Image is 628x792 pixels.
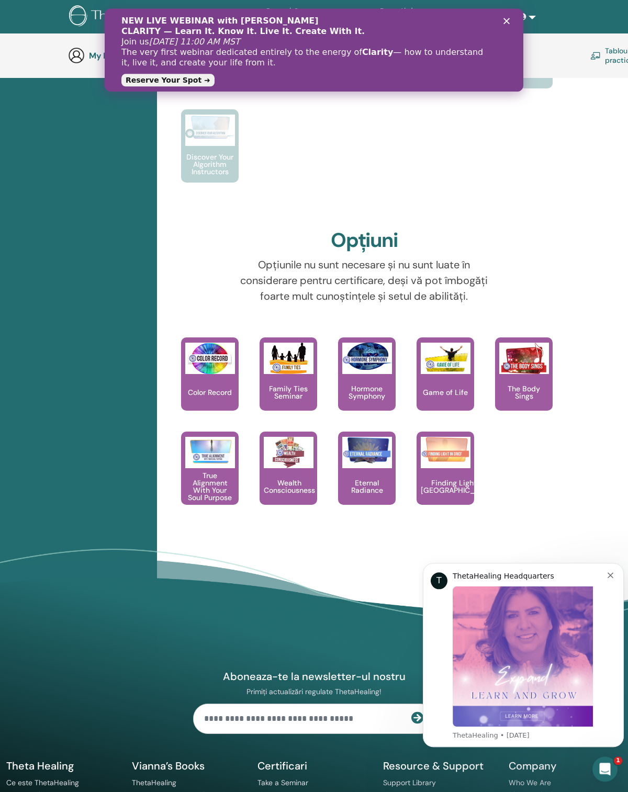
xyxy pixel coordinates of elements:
[193,670,435,683] h4: Aboneaza-te la newsletter-ul nostru
[417,479,499,494] p: Finding Light in [GEOGRAPHIC_DATA]
[68,47,85,64] img: generic-user-icon.jpg
[234,257,495,304] p: Opțiunile nu sunt necesare și nu sunt luate în considerare pentru certificare, deși vă pot îmbogă...
[260,479,319,494] p: Wealth Consciousness
[417,337,474,432] a: Game of Life Game of Life
[181,432,239,526] a: True Alignment With Your Soul Purpose True Alignment With Your Soul Purpose
[264,437,313,468] img: Wealth Consciousness
[227,7,261,27] a: Despre
[338,337,396,432] a: Hormone Symphony Hormone Symphony
[257,39,288,49] b: Clarity
[185,115,235,140] img: Discover Your Algorithm Instructors
[260,432,317,526] a: Wealth Consciousness Wealth Consciousness
[421,343,470,374] img: Game of Life
[105,8,523,92] iframe: Intercom live chat banner
[6,759,119,773] h5: Theta Healing
[185,343,235,374] img: Color Record
[132,778,176,787] a: ThetaHealing
[495,385,553,400] p: The Body Sings
[257,759,371,773] h5: Certificari
[260,337,317,432] a: Family Ties Seminar Family Ties Seminar
[383,778,436,787] a: Support Library
[419,549,628,787] iframe: Intercom notifications message
[417,432,474,526] a: Finding Light in Grief Finding Light in [GEOGRAPHIC_DATA]
[383,759,496,773] h5: Resource & Support
[495,337,553,432] a: The Body Sings The Body Sings
[184,389,236,396] p: Color Record
[614,756,622,765] span: 1
[419,389,472,396] p: Game of Life
[338,479,396,494] p: Eternal Radiance
[376,2,439,32] a: Povesti de succes
[342,343,392,370] img: Hormone Symphony
[476,7,514,27] a: Magazin
[132,759,245,773] h5: Vianna’s Books
[17,65,110,78] a: Reserve Your Spot ➜
[257,778,308,787] a: Take a Seminar
[181,109,239,203] a: Discover Your Algorithm Instructors Discover Your Algorithm Instructors
[592,756,618,782] iframe: Intercom live chat
[6,778,79,787] a: Ce este ThetaHealing
[439,7,476,27] a: Resurse
[181,337,239,432] a: Color Record Color Record
[181,153,239,175] p: Discover Your Algorithm Instructors
[329,7,376,27] a: Certificare
[342,437,392,465] img: Eternal Radiance
[399,9,409,16] div: Close
[499,343,549,374] img: The Body Sings
[185,437,235,465] img: True Alignment With Your Soul Purpose
[264,343,313,374] img: Family Ties Seminar
[421,437,470,465] img: Finding Light in Grief
[69,5,194,29] img: logo.png
[261,2,329,32] a: Cursuri & Seminarii
[331,229,398,253] h2: Opțiuni
[509,778,551,787] a: Who We Are
[260,385,317,400] p: Family Ties Seminar
[590,52,601,60] img: chalkboard-teacher.svg
[338,432,396,526] a: Eternal Radiance Eternal Radiance
[181,472,239,501] p: True Alignment With Your Soul Purpose
[193,687,435,696] p: Primiți actualizări regulate ThetaHealing!
[89,51,194,61] h3: My Dashboard
[338,385,396,400] p: Hormone Symphony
